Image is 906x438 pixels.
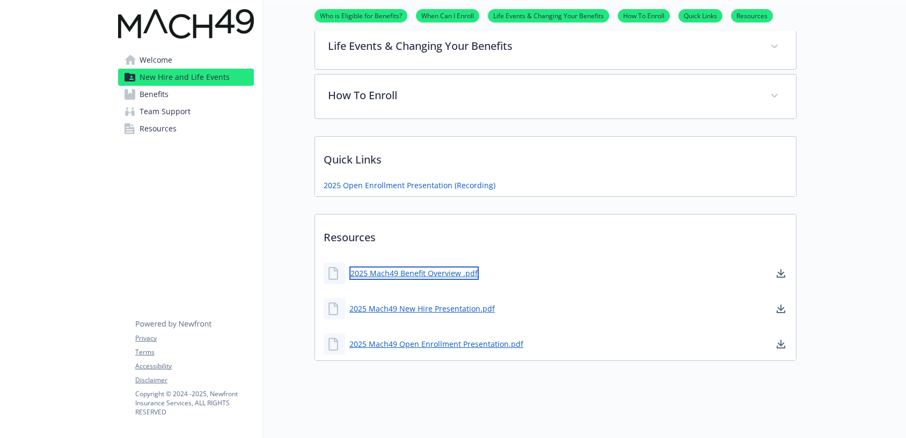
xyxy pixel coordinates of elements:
a: Team Support [118,103,254,120]
div: Life Events & Changing Your Benefits [315,25,796,69]
a: 2025 Mach49 New Hire Presentation.pdf [349,303,495,314]
a: 2025 Mach49 Open Enrollment Presentation.pdf [349,338,523,350]
a: 2025 Mach49 Benefit Overview .pdf [349,266,479,280]
a: download document [775,338,787,351]
div: How To Enroll [315,75,796,118]
span: Team Support [140,103,191,120]
a: Privacy [135,333,253,343]
a: Resources [731,10,773,20]
span: Resources [140,120,177,137]
a: Welcome [118,51,254,69]
a: Benefits [118,86,254,103]
a: download document [775,267,787,280]
a: Disclaimer [135,375,253,385]
a: download document [775,302,787,315]
span: New Hire and Life Events [140,69,230,86]
a: Accessibility [135,361,253,371]
a: Terms [135,347,253,357]
a: Quick Links [678,10,722,20]
a: New Hire and Life Events [118,69,254,86]
span: Benefits [140,86,169,103]
a: Who is Eligible for Benefits? [315,10,407,20]
a: How To Enroll [618,10,670,20]
a: Resources [118,120,254,137]
p: Resources [315,214,796,254]
p: Life Events & Changing Your Benefits [328,38,757,54]
a: When Can I Enroll [416,10,479,20]
p: How To Enroll [328,87,757,103]
p: Quick Links [315,137,796,176]
a: 2025 Open Enrollment Presentation (Recording) [324,180,495,191]
p: Copyright © 2024 - 2025 , Newfront Insurance Services, ALL RIGHTS RESERVED [135,389,253,417]
span: Welcome [140,51,172,69]
a: Life Events & Changing Your Benefits [488,10,609,20]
